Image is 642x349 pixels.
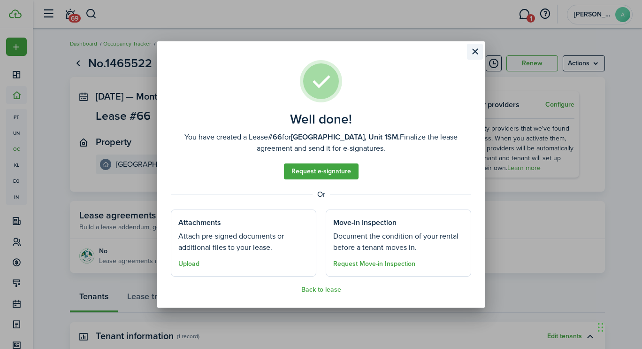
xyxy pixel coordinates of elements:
[333,231,464,253] well-done-section-description: Document the condition of your rental before a tenant moves in.
[291,132,400,142] b: [GEOGRAPHIC_DATA], Unit 1SM.
[598,313,604,341] div: Drag
[467,44,483,60] button: Close modal
[178,217,221,228] well-done-section-title: Attachments
[171,189,471,200] well-done-separator: Or
[290,112,352,127] well-done-title: Well done!
[178,260,199,268] button: Upload
[284,163,359,179] a: Request e-signature
[178,231,309,253] well-done-section-description: Attach pre-signed documents or additional files to your lease.
[333,260,415,268] button: Request Move-in Inspection
[301,286,341,294] button: Back to lease
[333,217,397,228] well-done-section-title: Move-in Inspection
[595,304,642,349] iframe: Chat Widget
[171,132,471,154] well-done-description: You have created a Lease for Finalize the lease agreement and send it for e-signatures.
[268,132,282,142] b: #66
